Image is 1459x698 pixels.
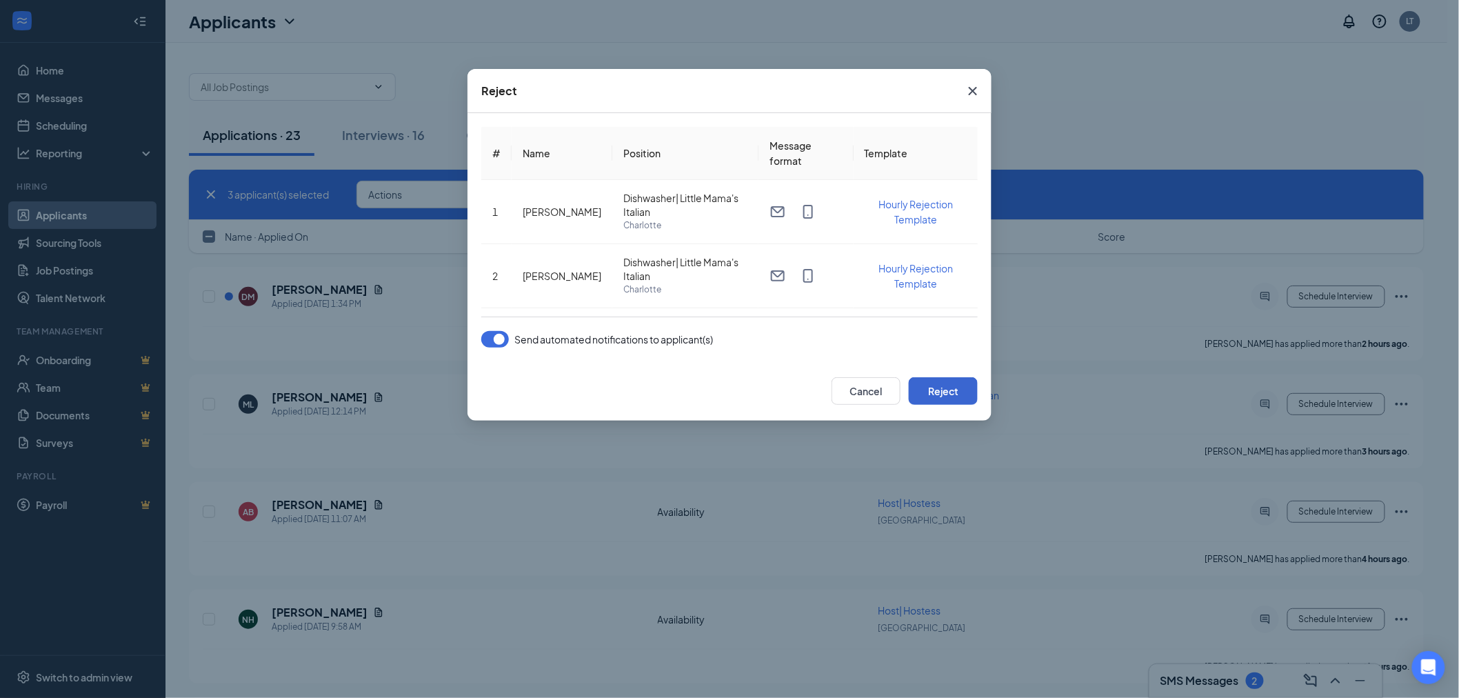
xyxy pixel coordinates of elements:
[612,127,758,180] th: Position
[800,203,816,220] svg: MobileSms
[512,244,612,308] td: [PERSON_NAME]
[512,127,612,180] th: Name
[512,308,612,372] td: [PERSON_NAME]
[623,219,747,232] span: Charlotte
[623,191,747,219] span: Dishwasher| Little Mama's Italian
[865,261,967,291] button: Hourly Rejection Template
[492,206,498,218] span: 1
[492,270,498,282] span: 2
[481,127,512,180] th: #
[623,255,747,283] span: Dishwasher| Little Mama's Italian
[878,262,953,290] span: Hourly Rejection Template
[954,69,992,113] button: Close
[1412,651,1445,684] div: Open Intercom Messenger
[512,180,612,244] td: [PERSON_NAME]
[514,331,713,348] span: Send automated notifications to applicant(s)
[865,197,967,227] button: Hourly Rejection Template
[623,283,747,297] span: Charlotte
[481,83,517,99] div: Reject
[854,127,978,180] th: Template
[758,127,853,180] th: Message format
[878,198,953,226] span: Hourly Rejection Template
[800,268,816,284] svg: MobileSms
[832,377,900,405] button: Cancel
[769,203,786,220] svg: Email
[909,377,978,405] button: Reject
[769,268,786,284] svg: Email
[965,83,981,99] svg: Cross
